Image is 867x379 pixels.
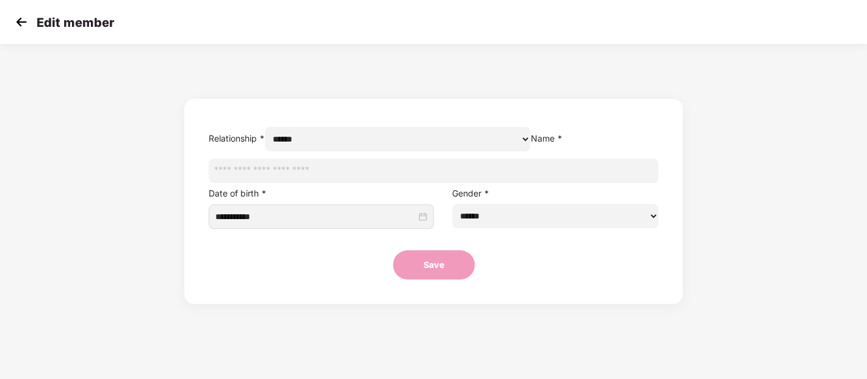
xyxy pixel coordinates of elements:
[393,250,475,280] button: Save
[452,188,489,198] label: Gender *
[37,15,114,30] p: Edit member
[209,133,265,143] label: Relationship *
[12,13,31,31] img: svg+xml;base64,PHN2ZyB4bWxucz0iaHR0cDovL3d3dy53My5vcmcvMjAwMC9zdmciIHdpZHRoPSIzMCIgaGVpZ2h0PSIzMC...
[530,133,562,143] label: Name *
[209,188,267,198] label: Date of birth *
